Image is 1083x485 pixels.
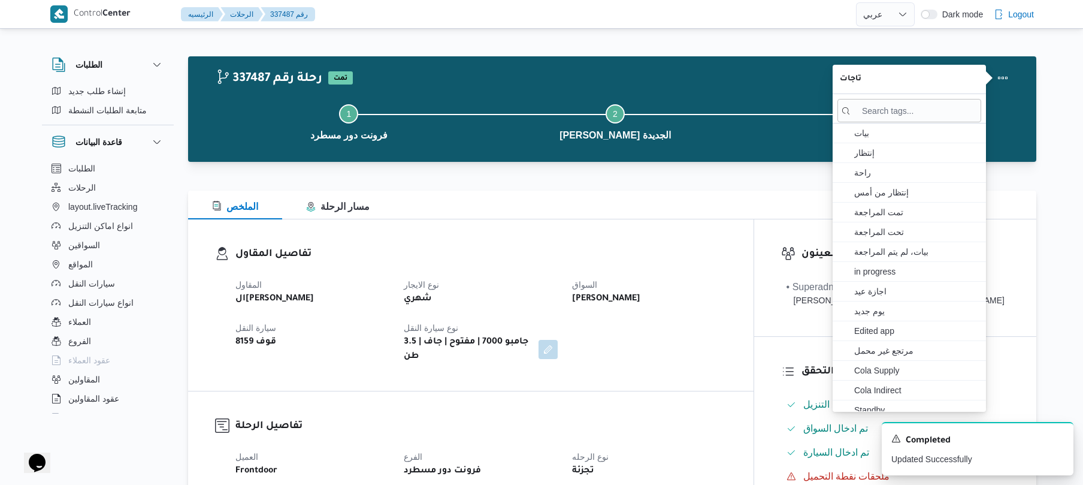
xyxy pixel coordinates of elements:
[47,178,169,197] button: الرحلات
[181,7,223,22] button: الرئيسيه
[572,452,609,462] span: نوع الرحله
[346,109,351,119] span: 1
[572,464,594,478] b: تجزئة
[854,383,979,397] span: Cola Indirect
[482,90,749,152] button: [PERSON_NAME] الجديدة
[891,433,1064,448] div: Notification
[235,292,314,306] b: ال[PERSON_NAME]
[854,344,979,358] span: مرتجع غير محمل
[404,335,530,364] b: جامبو 7000 | مفتوح | جاف | 3.5 طن
[786,294,1005,307] div: [PERSON_NAME][EMAIL_ADDRESS][DOMAIN_NAME]
[42,82,174,125] div: الطلبات
[68,391,119,406] span: عقود المقاولين
[854,146,979,160] span: إنتظار
[803,397,920,412] span: تم ادخال تفاصيل نفاط التنزيل
[572,292,640,306] b: [PERSON_NAME]
[47,236,169,255] button: السواقين
[68,257,93,272] span: المواقع
[803,447,870,457] span: تم ادخال السيارة
[748,90,1015,152] button: فرونت دور مسطرد
[216,90,482,152] button: فرونت دور مسطرد
[404,452,422,462] span: الفرع
[572,280,597,290] span: السواق
[68,219,133,233] span: انواع اماكن التنزيل
[404,464,481,478] b: فرونت دور مسطرد
[854,165,979,180] span: راحة
[235,418,727,435] h3: تفاصيل الرحلة
[854,324,979,338] span: Edited app
[212,201,258,212] span: الملخص
[786,280,1005,307] span: • Superadmin mohamed.nabil@illa.com.eg
[613,109,618,119] span: 2
[854,126,979,140] span: بيات
[235,246,727,263] h3: تفاصيل المقاول
[68,200,137,214] span: layout.liveTracking
[235,280,262,290] span: المقاول
[68,372,100,387] span: المقاولين
[42,159,174,418] div: قاعدة البيانات
[47,351,169,370] button: عقود العملاء
[75,58,102,72] h3: الطلبات
[840,72,979,86] span: تاجات
[68,353,110,367] span: عقود العملاء
[50,5,68,23] img: X8yXhbKr1z7QwAAAABJRU5ErkJggg==
[803,469,890,484] span: ملحقات نقطة التحميل
[12,437,50,473] iframe: chat widget
[75,135,122,149] h3: قاعدة البيانات
[803,421,869,436] span: تم ادخال السواق
[235,323,276,333] span: سيارة النقل
[68,180,96,195] span: الرحلات
[47,101,169,120] button: متابعة الطلبات النشطة
[837,99,981,122] input: search tags
[854,284,979,299] span: اجازة عيد
[891,453,1064,466] p: Updated Successfully
[68,411,118,425] span: اجهزة التليفون
[801,246,1009,263] h3: المعينون
[782,419,1009,438] button: تم ادخال السواق
[47,408,169,427] button: اجهزة التليفون
[786,280,1005,294] div: • Superadmin
[235,335,276,350] b: قوف 8159
[47,389,169,408] button: عقود المقاولين
[52,58,164,72] button: الطلبات
[854,205,979,219] span: تمت المراجعة
[854,245,979,259] span: بيات، لم يتم المراجعة
[854,304,979,318] span: يوم جديد
[991,66,1015,90] button: Actions
[220,7,263,22] button: الرحلات
[235,452,258,462] span: العميل
[803,445,870,460] span: تم ادخال السيارة
[47,370,169,389] button: المقاولين
[68,103,147,118] span: متابعة الطلبات النشطة
[782,395,1009,414] button: تم ادخال تفاصيل نفاط التنزيل
[906,434,951,448] span: Completed
[801,364,1009,380] h3: قائمة التحقق
[782,443,1009,462] button: تم ادخال السيارة
[261,7,315,22] button: 337487 رقم
[47,255,169,274] button: المواقع
[47,197,169,216] button: layout.liveTracking
[404,323,458,333] span: نوع سيارة النقل
[1008,7,1034,22] span: Logout
[989,2,1039,26] button: Logout
[47,332,169,351] button: الفروع
[404,292,432,306] b: شهري
[216,71,322,87] h2: 337487 رحلة رقم
[854,403,979,417] span: Standby
[102,10,131,19] b: Center
[803,423,869,433] span: تم ادخال السواق
[68,84,126,98] span: إنشاء طلب جديد
[803,399,920,409] span: تم ادخال تفاصيل نفاط التنزيل
[328,71,353,85] span: تمت
[52,135,164,149] button: قاعدة البيانات
[310,128,388,143] span: فرونت دور مسطرد
[559,128,671,143] span: [PERSON_NAME] الجديدة
[47,274,169,293] button: سيارات النقل
[803,471,890,481] span: ملحقات نقطة التحميل
[68,276,115,291] span: سيارات النقل
[47,293,169,312] button: انواع سيارات النقل
[854,185,979,200] span: إنتظار من أمس
[334,75,347,82] b: تمت
[306,201,370,212] span: مسار الرحلة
